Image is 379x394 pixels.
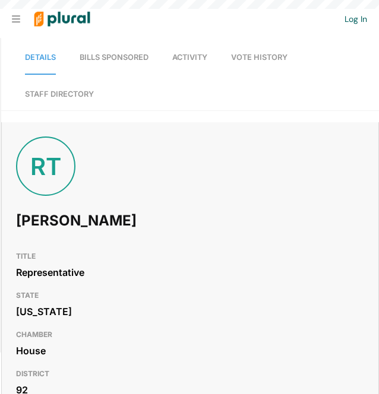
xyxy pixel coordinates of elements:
a: Details [25,41,56,75]
span: Vote History [231,53,288,62]
h3: STATE [16,288,364,303]
h3: DISTRICT [16,367,364,381]
span: Bills Sponsored [80,53,149,62]
img: Logo for Plural [25,1,99,38]
a: Bills Sponsored [80,41,149,75]
div: [US_STATE] [16,303,364,320]
a: Vote History [231,41,288,75]
h3: CHAMBER [16,328,364,342]
a: Log In [345,14,367,24]
div: Representative [16,263,364,281]
div: RT [16,136,75,196]
span: Details [25,53,56,62]
a: Staff Directory [25,78,94,110]
span: Activity [172,53,207,62]
a: Activity [172,41,207,75]
h3: TITLE [16,249,364,263]
h1: [PERSON_NAME] [16,203,225,239]
div: House [16,342,364,360]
